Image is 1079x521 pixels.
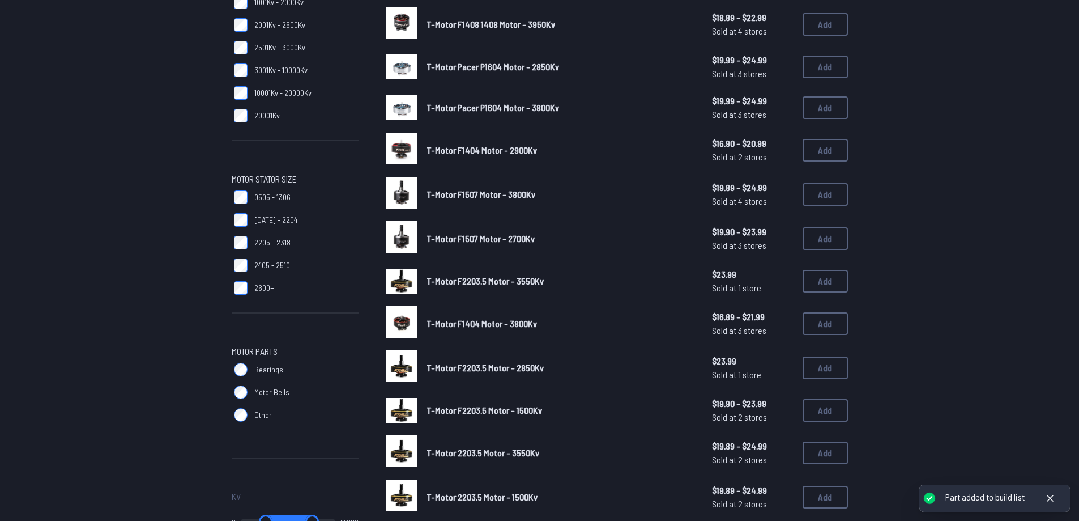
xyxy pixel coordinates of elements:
[803,183,848,206] button: Add
[386,133,417,164] img: image
[712,108,794,121] span: Sold at 3 stores
[427,274,694,288] a: T-Motor F2203.5 Motor - 3550Kv
[427,404,694,417] a: T-Motor F2203.5 Motor - 1500Kv
[712,497,794,511] span: Sold at 2 stores
[803,227,848,250] button: Add
[254,282,274,294] span: 2600+
[427,18,694,31] a: T-Motor F1408 1408 Motor - 3950Kv
[386,177,417,212] a: image
[712,137,794,150] span: $16.90 - $20.99
[234,213,248,227] input: [DATE] - 2204
[803,96,848,119] button: Add
[427,102,559,113] span: T-Motor Pacer P1604 Motor - 3800Kv
[234,408,248,422] input: Other
[712,453,794,467] span: Sold at 2 stores
[386,435,417,471] a: image
[427,232,694,245] a: T-Motor F1507 Motor - 2700Kv
[427,60,694,74] a: T-Motor Pacer P1604 Motor - 2850Kv
[234,259,248,272] input: 2405 - 2510
[254,192,291,203] span: 0505 - 1306
[803,357,848,379] button: Add
[427,101,694,115] a: T-Motor Pacer P1604 Motor - 3800Kv
[254,409,272,421] span: Other
[234,363,248,376] input: Bearings
[386,7,417,42] a: image
[386,265,417,297] a: image
[712,150,794,164] span: Sold at 2 stores
[712,53,794,67] span: $19.99 - $24.99
[712,94,794,108] span: $19.99 - $24.99
[386,92,417,124] a: image
[386,51,417,83] a: image
[234,236,248,249] input: 2205 - 2318
[427,490,694,504] a: T-Motor 2203.5 Motor - 1500Kv
[254,42,305,53] span: 2501Kv - 3000Kv
[427,233,535,244] span: T-Motor F1507 Motor - 2700Kv
[234,18,248,32] input: 2001Kv - 2500Kv
[803,13,848,36] button: Add
[254,214,297,226] span: [DATE] - 2204
[712,239,794,252] span: Sold at 3 stores
[427,362,544,373] span: T-Motor F2203.5 Motor - 2850Kv
[234,281,248,295] input: 2600+
[712,397,794,410] span: $19.90 - $23.99
[803,486,848,509] button: Add
[254,110,284,121] span: 20001Kv+
[254,19,305,31] span: 2001Kv - 2500Kv
[386,350,417,386] a: image
[427,19,555,29] span: T-Motor F1408 1408 Motor - 3950Kv
[712,310,794,324] span: $16.89 - $21.99
[427,276,544,286] span: T-Motor F2203.5 Motor - 3550Kv
[386,7,417,39] img: image
[427,405,542,416] span: T-Motor F2203.5 Motor - 1500Kv
[386,395,417,426] a: image
[386,221,417,256] a: image
[427,446,694,460] a: T-Motor 2203.5 Motor - 3550Kv
[427,317,694,331] a: T-Motor F1404 Motor - 3800Kv
[232,345,278,358] span: Motor Parts
[712,225,794,239] span: $19.90 - $23.99
[427,492,538,502] span: T-Motor 2203.5 Motor - 1500Kv
[945,492,1025,503] div: Part added to build list
[803,56,848,78] button: Add
[386,177,417,209] img: image
[427,145,537,155] span: T-Motor F1404 Motor - 2900Kv
[803,442,848,464] button: Add
[386,221,417,253] img: image
[803,270,848,293] button: Add
[712,24,794,38] span: Sold at 4 stores
[254,260,290,271] span: 2405 - 2510
[712,484,794,497] span: $19.89 - $24.99
[386,398,417,423] img: image
[254,87,312,99] span: 10001Kv - 20000Kv
[386,480,417,511] img: image
[232,490,241,503] span: Kv
[234,41,248,54] input: 2501Kv - 3000Kv
[386,480,417,515] a: image
[386,306,417,338] img: image
[232,172,297,186] span: Motor Stator Size
[712,11,794,24] span: $18.89 - $22.99
[712,194,794,208] span: Sold at 4 stores
[712,354,794,368] span: $23.99
[254,65,308,76] span: 3001Kv - 10000Kv
[712,324,794,337] span: Sold at 3 stores
[712,268,794,281] span: $23.99
[234,86,248,100] input: 10001Kv - 20000Kv
[234,109,248,122] input: 20001Kv+
[427,189,535,200] span: T-Motor F1507 Motor - 3800Kv
[254,387,289,398] span: Motor Bells
[386,95,417,120] img: image
[803,312,848,335] button: Add
[234,190,248,204] input: 0505 - 1306
[712,410,794,424] span: Sold at 2 stores
[427,61,559,72] span: T-Motor Pacer P1604 Motor - 2850Kv
[427,143,694,157] a: T-Motor F1404 Motor - 2900Kv
[712,368,794,382] span: Sold at 1 store
[386,133,417,168] a: image
[386,306,417,341] a: image
[427,447,539,458] span: T-Motor 2203.5 Motor - 3550Kv
[712,181,794,194] span: $19.89 - $24.99
[427,318,537,329] span: T-Motor F1404 Motor - 3800Kv
[234,63,248,77] input: 3001Kv - 10000Kv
